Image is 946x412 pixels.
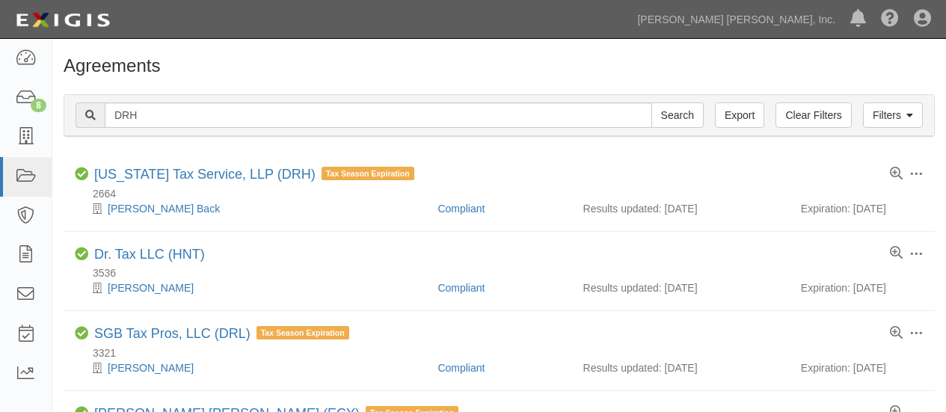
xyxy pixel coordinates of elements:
div: Expiration: [DATE] [801,280,924,295]
h1: Agreements [64,56,935,76]
input: Search [105,102,652,128]
div: James Back [75,201,426,216]
i: Help Center - Complianz [881,10,899,28]
div: Results updated: [DATE] [583,280,778,295]
div: 3321 [75,345,935,360]
span: Tax Season Expiration [257,326,349,339]
input: Search [651,102,704,128]
div: 2664 [75,186,935,201]
a: Compliant [437,362,485,374]
div: SGB Tax Pros, LLC (DRL) [94,326,349,342]
a: [PERSON_NAME] [PERSON_NAME], Inc. [630,4,843,34]
a: [PERSON_NAME] [108,362,194,374]
a: [PERSON_NAME] Back [108,203,220,215]
a: View results summary [890,327,903,340]
i: Compliant [75,167,88,181]
a: [PERSON_NAME] [108,282,194,294]
a: SGB Tax Pros, LLC (DRL) [94,326,251,341]
a: View results summary [890,247,903,260]
a: Compliant [437,282,485,294]
div: Expiration: [DATE] [801,360,924,375]
a: Clear Filters [775,102,851,128]
a: Filters [863,102,923,128]
a: Export [715,102,764,128]
a: Compliant [437,203,485,215]
a: [US_STATE] Tax Service, LLP (DRH) [94,167,316,182]
a: Dr. Tax LLC (HNT) [94,247,205,262]
img: logo-5460c22ac91f19d4615b14bd174203de0afe785f0fc80cf4dbbc73dc1793850b.png [11,7,114,34]
div: Dr. Tax LLC (HNT) [94,247,205,263]
div: Michigan Tax Service, LLP (DRH) [94,167,414,183]
div: Samantha G. Beam [75,360,426,375]
div: 3536 [75,265,935,280]
i: Compliant [75,327,88,340]
div: 8 [31,99,46,112]
span: Tax Season Expiration [322,167,414,180]
div: Results updated: [DATE] [583,360,778,375]
div: Expiration: [DATE] [801,201,924,216]
i: Compliant [75,247,88,261]
div: Viki-Marie Gousias [75,280,426,295]
a: View results summary [890,167,903,181]
div: Results updated: [DATE] [583,201,778,216]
